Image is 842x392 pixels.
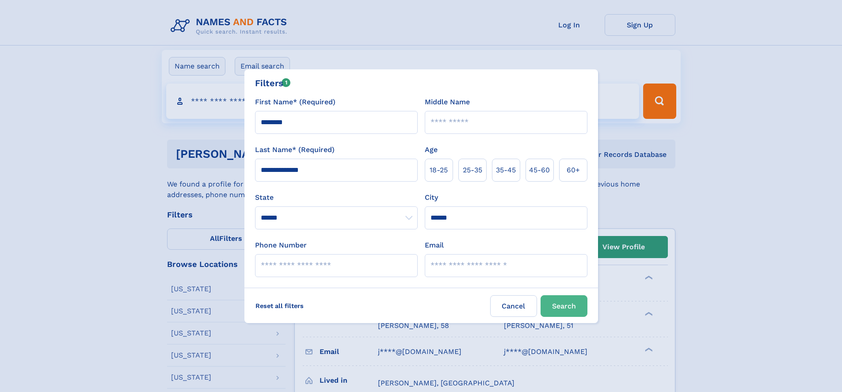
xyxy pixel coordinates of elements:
[529,165,550,175] span: 45‑60
[425,240,444,251] label: Email
[567,165,580,175] span: 60+
[255,97,335,107] label: First Name* (Required)
[255,76,291,90] div: Filters
[430,165,448,175] span: 18‑25
[255,192,418,203] label: State
[541,295,587,317] button: Search
[425,192,438,203] label: City
[425,97,470,107] label: Middle Name
[255,240,307,251] label: Phone Number
[496,165,516,175] span: 35‑45
[490,295,537,317] label: Cancel
[250,295,309,316] label: Reset all filters
[463,165,482,175] span: 25‑35
[425,145,438,155] label: Age
[255,145,335,155] label: Last Name* (Required)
